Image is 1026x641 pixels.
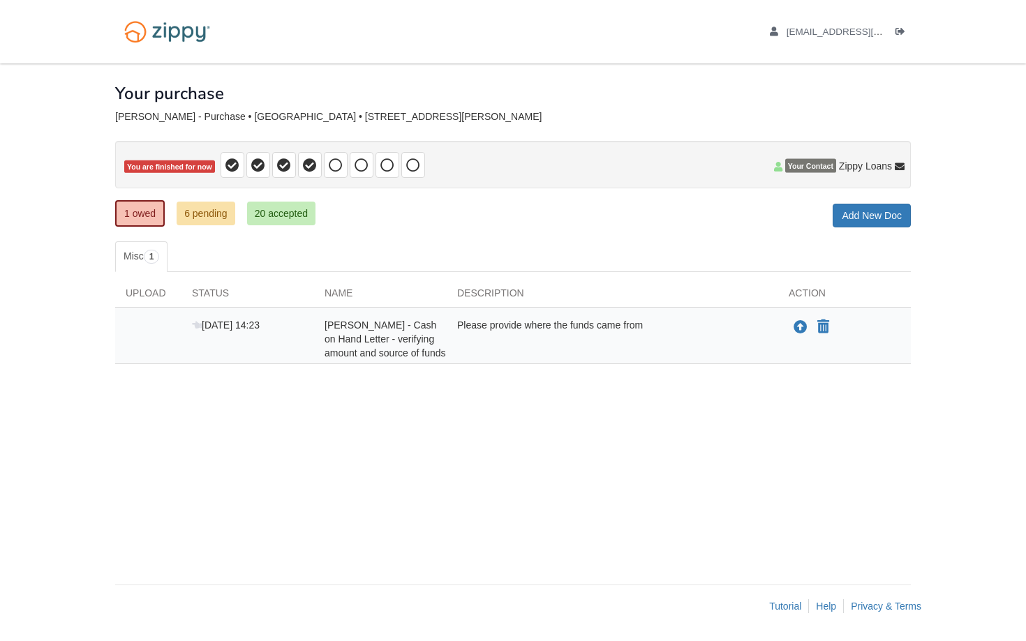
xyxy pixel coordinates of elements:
div: Description [447,286,778,307]
div: Upload [115,286,181,307]
span: [DATE] 14:23 [192,319,260,331]
div: Name [314,286,447,307]
span: christmanbarth@gmail.com [787,27,946,37]
div: Action [778,286,911,307]
span: [PERSON_NAME] - Cash on Hand Letter - verifying amount and source of funds [325,319,446,359]
span: Your Contact [785,159,836,173]
div: [PERSON_NAME] - Purchase • [GEOGRAPHIC_DATA] • [STREET_ADDRESS][PERSON_NAME] [115,111,911,123]
a: Help [816,601,836,612]
span: Zippy Loans [839,159,892,173]
a: 20 accepted [247,202,315,225]
a: Log out [895,27,911,40]
div: Please provide where the funds came from [447,318,778,360]
img: Logo [115,14,219,50]
a: Misc [115,241,168,272]
button: Upload Christman Barth - Cash on Hand Letter - verifying amount and source of funds [792,318,809,336]
a: Add New Doc [833,204,911,227]
button: Declare Christman Barth - Cash on Hand Letter - verifying amount and source of funds not applicable [816,319,831,335]
span: 1 [144,250,160,264]
a: Privacy & Terms [851,601,921,612]
a: Tutorial [769,601,801,612]
span: You are finished for now [124,160,215,174]
a: 1 owed [115,200,165,227]
h1: Your purchase [115,84,224,103]
a: 6 pending [177,202,235,225]
a: edit profile [770,27,946,40]
div: Status [181,286,314,307]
